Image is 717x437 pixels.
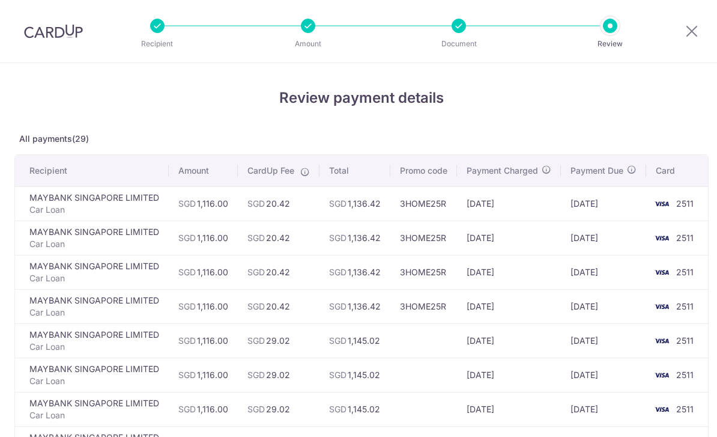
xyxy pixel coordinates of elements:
img: CardUp [24,24,83,38]
img: <span class="translation_missing" title="translation missing: en.account_steps.new_confirm_form.b... [650,197,674,211]
td: MAYBANK SINGAPORE LIMITED [15,221,169,255]
td: [DATE] [457,289,561,323]
span: SGD [178,335,196,346]
td: [DATE] [561,289,646,323]
td: 1,145.02 [319,323,390,358]
span: SGD [329,370,346,380]
span: Payment Due [570,165,623,177]
td: 29.02 [238,358,319,392]
span: Payment Charged [467,165,538,177]
p: Car Loan [29,204,159,216]
iframe: Opens a widget where you can find more information [640,401,705,431]
p: Car Loan [29,375,159,387]
span: SGD [178,267,196,277]
td: [DATE] [457,255,561,289]
td: 1,145.02 [319,358,390,392]
td: 1,136.42 [319,255,390,289]
img: <span class="translation_missing" title="translation missing: en.account_steps.new_confirm_form.b... [650,334,674,348]
img: <span class="translation_missing" title="translation missing: en.account_steps.new_confirm_form.b... [650,368,674,382]
span: 2511 [676,233,694,243]
img: <span class="translation_missing" title="translation missing: en.account_steps.new_confirm_form.b... [650,231,674,245]
td: 20.42 [238,221,319,255]
span: 2511 [676,370,694,380]
span: SGD [178,370,196,380]
span: SGD [247,335,265,346]
p: Recipient [113,38,202,50]
td: 29.02 [238,392,319,426]
td: 1,116.00 [169,255,238,289]
span: SGD [247,301,265,311]
p: Amount [264,38,352,50]
p: Car Loan [29,341,159,353]
td: 3HOME25R [390,186,457,221]
td: MAYBANK SINGAPORE LIMITED [15,186,169,221]
span: SGD [178,404,196,414]
td: [DATE] [561,255,646,289]
p: Car Loan [29,409,159,421]
span: 2511 [676,335,694,346]
td: 1,116.00 [169,358,238,392]
td: 1,136.42 [319,186,390,221]
th: Card [646,155,708,186]
span: 2511 [676,267,694,277]
td: 3HOME25R [390,289,457,323]
td: MAYBANK SINGAPORE LIMITED [15,323,169,358]
span: SGD [247,370,265,380]
p: Car Loan [29,238,159,250]
td: [DATE] [457,358,561,392]
span: SGD [178,301,196,311]
p: Document [414,38,503,50]
td: 20.42 [238,255,319,289]
td: 20.42 [238,289,319,323]
img: <span class="translation_missing" title="translation missing: en.account_steps.new_confirm_form.b... [650,299,674,314]
td: 1,116.00 [169,186,238,221]
td: [DATE] [561,186,646,221]
td: [DATE] [457,186,561,221]
span: SGD [329,267,346,277]
td: MAYBANK SINGAPORE LIMITED [15,255,169,289]
span: SGD [178,233,196,243]
span: SGD [329,301,346,311]
span: SGD [247,404,265,414]
td: 1,116.00 [169,221,238,255]
td: 29.02 [238,323,319,358]
td: 3HOME25R [390,255,457,289]
th: Total [319,155,390,186]
p: Car Loan [29,272,159,284]
h4: Review payment details [14,87,709,109]
span: CardUp Fee [247,165,294,177]
th: Amount [169,155,238,186]
td: [DATE] [561,358,646,392]
td: [DATE] [561,221,646,255]
td: MAYBANK SINGAPORE LIMITED [15,289,169,323]
td: [DATE] [457,221,561,255]
span: SGD [329,335,346,346]
span: SGD [247,233,265,243]
th: Promo code [390,155,457,186]
td: [DATE] [457,392,561,426]
td: 1,116.00 [169,392,238,426]
span: SGD [329,404,346,414]
td: [DATE] [561,392,646,426]
span: SGD [247,267,265,277]
span: SGD [178,198,196,209]
td: 1,136.42 [319,221,390,255]
span: 2511 [676,198,694,209]
td: 1,136.42 [319,289,390,323]
td: 1,116.00 [169,289,238,323]
td: MAYBANK SINGAPORE LIMITED [15,392,169,426]
td: MAYBANK SINGAPORE LIMITED [15,358,169,392]
span: 2511 [676,301,694,311]
img: <span class="translation_missing" title="translation missing: en.account_steps.new_confirm_form.b... [650,265,674,280]
td: [DATE] [561,323,646,358]
p: Review [566,38,655,50]
p: All payments(29) [14,133,709,145]
th: Recipient [15,155,169,186]
span: SGD [329,198,346,209]
span: SGD [329,233,346,243]
td: 1,145.02 [319,392,390,426]
td: 3HOME25R [390,221,457,255]
p: Car Loan [29,307,159,319]
td: 20.42 [238,186,319,221]
td: [DATE] [457,323,561,358]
